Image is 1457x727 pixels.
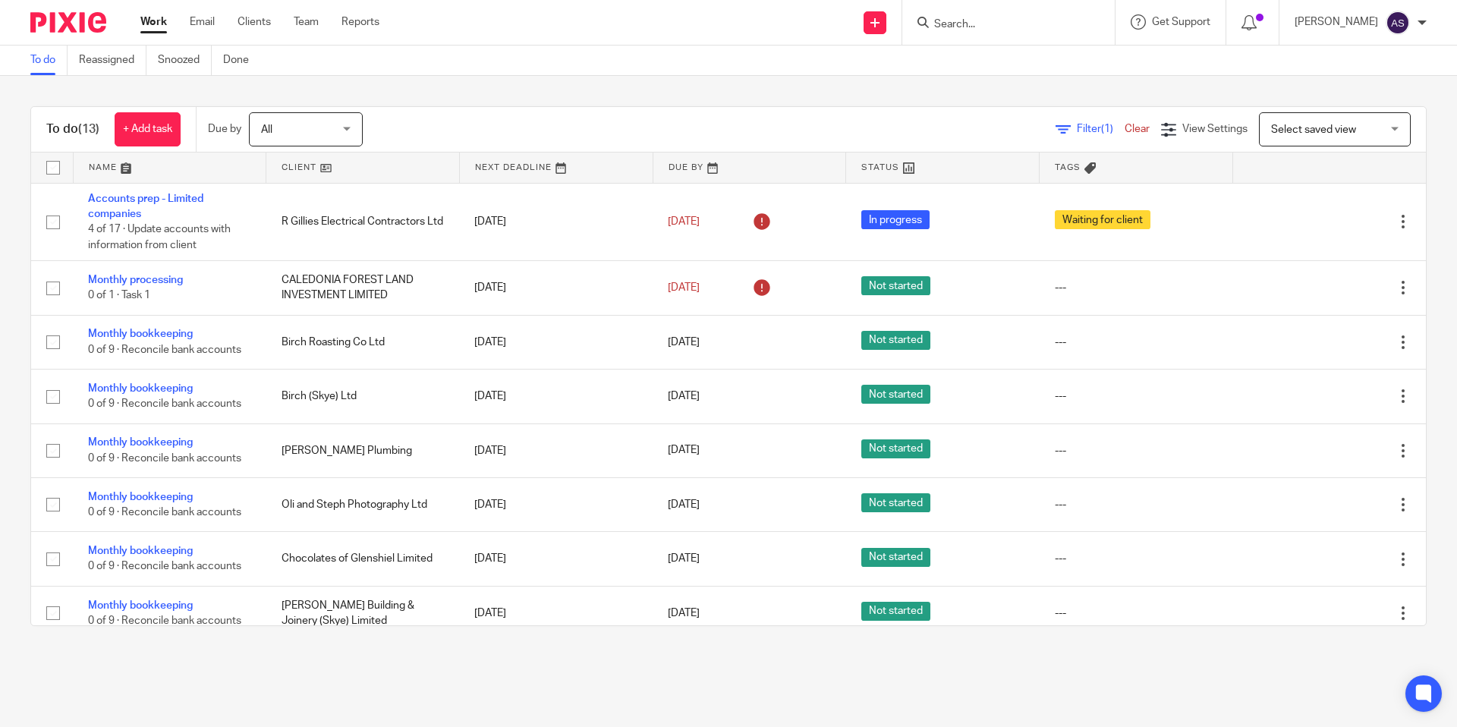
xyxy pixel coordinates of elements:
[88,562,241,572] span: 0 of 9 · Reconcile bank accounts
[79,46,146,75] a: Reassigned
[668,445,700,456] span: [DATE]
[459,532,653,586] td: [DATE]
[861,548,930,567] span: Not started
[1295,14,1378,30] p: [PERSON_NAME]
[459,586,653,640] td: [DATE]
[1152,17,1210,27] span: Get Support
[459,183,653,261] td: [DATE]
[1055,606,1218,621] div: ---
[30,46,68,75] a: To do
[861,331,930,350] span: Not started
[1055,280,1218,295] div: ---
[459,370,653,423] td: [DATE]
[459,477,653,531] td: [DATE]
[1055,210,1150,229] span: Waiting for client
[88,398,241,409] span: 0 of 9 · Reconcile bank accounts
[190,14,215,30] a: Email
[88,615,241,626] span: 0 of 9 · Reconcile bank accounts
[223,46,260,75] a: Done
[140,14,167,30] a: Work
[668,554,700,565] span: [DATE]
[88,275,183,285] a: Monthly processing
[861,385,930,404] span: Not started
[30,12,106,33] img: Pixie
[266,315,460,369] td: Birch Roasting Co Ltd
[1125,124,1150,134] a: Clear
[266,370,460,423] td: Birch (Skye) Ltd
[1055,389,1218,404] div: ---
[1101,124,1113,134] span: (1)
[266,586,460,640] td: [PERSON_NAME] Building & Joinery (Skye) Limited
[88,345,241,355] span: 0 of 9 · Reconcile bank accounts
[88,600,193,611] a: Monthly bookkeeping
[341,14,379,30] a: Reports
[459,423,653,477] td: [DATE]
[1055,335,1218,350] div: ---
[88,194,203,219] a: Accounts prep - Limited companies
[46,121,99,137] h1: To do
[459,261,653,315] td: [DATE]
[933,18,1069,32] input: Search
[88,329,193,339] a: Monthly bookkeeping
[459,315,653,369] td: [DATE]
[861,210,930,229] span: In progress
[1055,551,1218,566] div: ---
[266,183,460,261] td: R Gillies Electrical Contractors Ltd
[668,608,700,618] span: [DATE]
[238,14,271,30] a: Clients
[861,276,930,295] span: Not started
[1386,11,1410,35] img: svg%3E
[78,123,99,135] span: (13)
[1182,124,1248,134] span: View Settings
[1271,124,1356,135] span: Select saved view
[294,14,319,30] a: Team
[115,112,181,146] a: + Add task
[208,121,241,137] p: Due by
[88,507,241,518] span: 0 of 9 · Reconcile bank accounts
[861,602,930,621] span: Not started
[88,291,150,301] span: 0 of 1 · Task 1
[158,46,212,75] a: Snoozed
[668,337,700,348] span: [DATE]
[266,423,460,477] td: [PERSON_NAME] Plumbing
[88,437,193,448] a: Monthly bookkeeping
[668,499,700,510] span: [DATE]
[266,261,460,315] td: CALEDONIA FOREST LAND INVESTMENT LIMITED
[668,391,700,401] span: [DATE]
[261,124,272,135] span: All
[668,282,700,293] span: [DATE]
[88,492,193,502] a: Monthly bookkeeping
[1077,124,1125,134] span: Filter
[88,453,241,464] span: 0 of 9 · Reconcile bank accounts
[88,224,231,250] span: 4 of 17 · Update accounts with information from client
[88,546,193,556] a: Monthly bookkeeping
[266,532,460,586] td: Chocolates of Glenshiel Limited
[266,477,460,531] td: Oli and Steph Photography Ltd
[861,493,930,512] span: Not started
[1055,497,1218,512] div: ---
[1055,163,1081,172] span: Tags
[88,383,193,394] a: Monthly bookkeeping
[861,439,930,458] span: Not started
[1055,443,1218,458] div: ---
[668,216,700,227] span: [DATE]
